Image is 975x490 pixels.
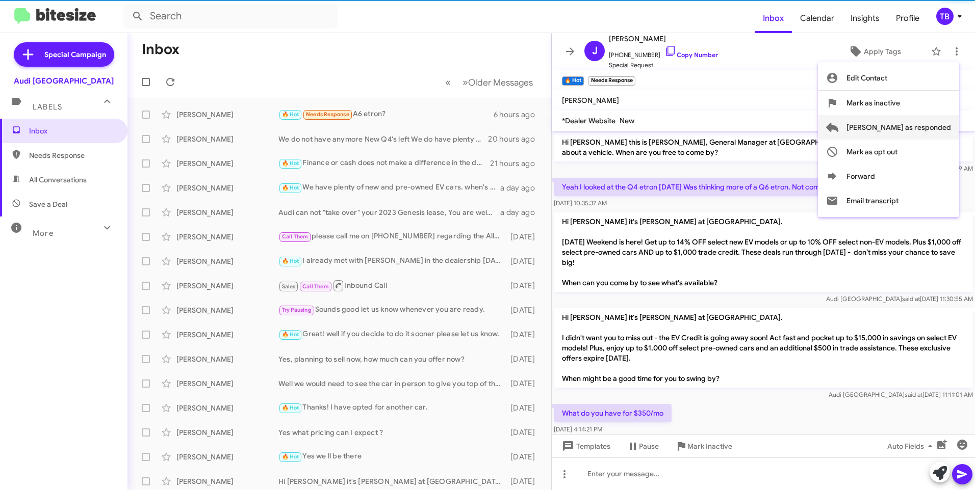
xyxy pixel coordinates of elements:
span: Edit Contact [846,66,887,90]
span: Mark as opt out [846,140,897,164]
button: Forward [818,164,959,188]
span: Mark as inactive [846,91,900,115]
span: [PERSON_NAME] as responded [846,115,951,140]
button: Email transcript [818,188,959,213]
